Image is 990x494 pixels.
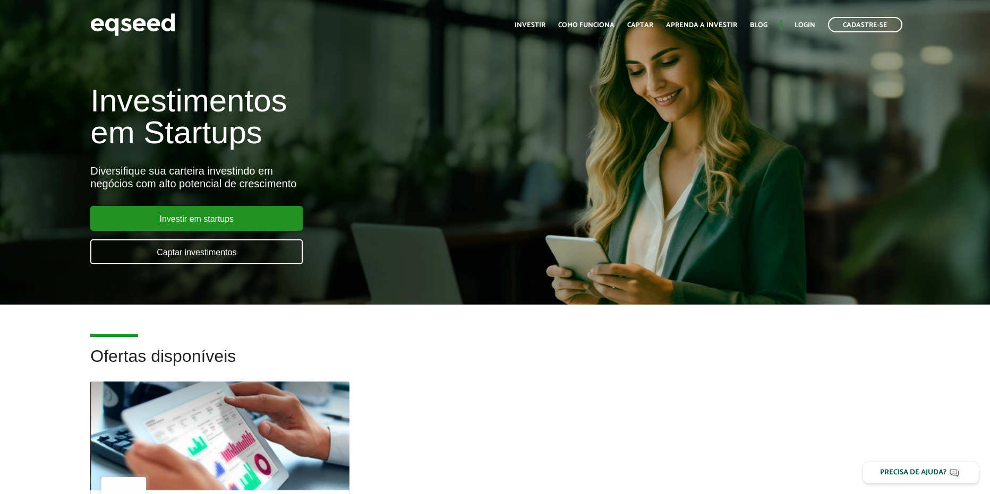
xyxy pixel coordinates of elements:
a: Aprenda a investir [666,22,737,29]
a: Cadastre-se [828,17,902,32]
a: Investir em startups [90,206,303,231]
a: Captar [627,22,653,29]
a: Captar investimentos [90,239,303,264]
img: EqSeed [90,11,175,39]
a: Como funciona [558,22,615,29]
h1: Investimentos em Startups [90,85,569,149]
a: Login [795,22,815,29]
div: Diversifique sua carteira investindo em negócios com alto potencial de crescimento [90,164,569,190]
a: Investir [515,22,545,29]
h2: Ofertas disponíveis [90,347,899,382]
a: Blog [750,22,767,29]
